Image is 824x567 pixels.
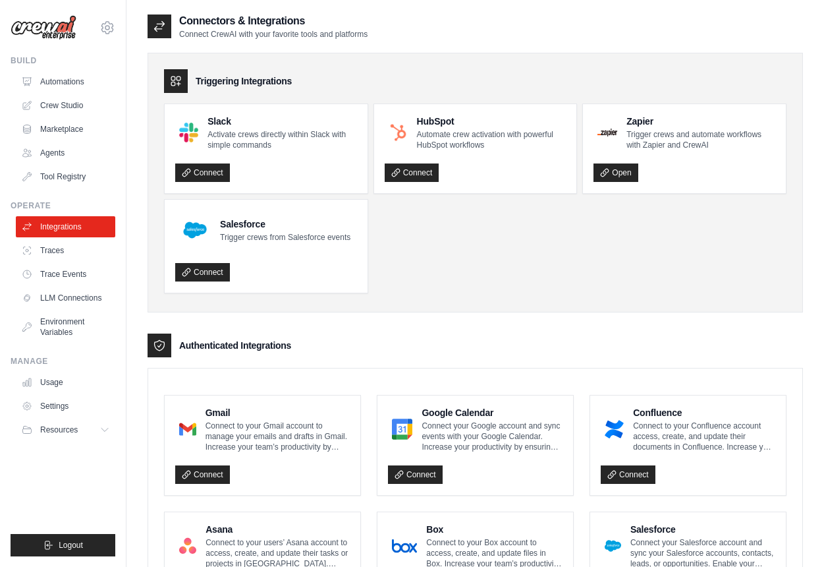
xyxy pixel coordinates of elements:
[179,533,196,559] img: Asana Logo
[16,142,115,164] a: Agents
[16,372,115,393] a: Usage
[175,164,230,182] a: Connect
[179,29,368,40] p: Connect CrewAI with your favorite tools and platforms
[11,55,115,66] div: Build
[385,164,439,182] a: Connect
[16,264,115,285] a: Trace Events
[206,406,350,419] h4: Gmail
[417,115,566,128] h4: HubSpot
[207,115,356,128] h4: Slack
[179,416,196,442] img: Gmail Logo
[40,425,78,435] span: Resources
[16,166,115,187] a: Tool Registry
[426,523,563,536] h4: Box
[597,129,617,136] img: Zapier Logo
[16,287,115,309] a: LLM Connections
[179,339,291,352] h3: Authenticated Integrations
[16,95,115,116] a: Crew Studio
[601,465,655,484] a: Connect
[179,13,368,29] h2: Connectors & Integrations
[11,200,115,211] div: Operate
[388,465,443,484] a: Connect
[16,240,115,261] a: Traces
[196,75,292,88] h3: Triggering Integrations
[11,534,115,556] button: Logout
[16,396,115,417] a: Settings
[16,311,115,343] a: Environment Variables
[11,356,115,367] div: Manage
[392,416,412,442] img: Google Calendar Logo
[626,115,775,128] h4: Zapier
[633,421,775,452] p: Connect to your Confluence account access, create, and update their documents in Confluence. Incr...
[59,540,83,551] span: Logout
[626,129,775,150] p: Trigger crews and automate workflows with Zapier and CrewAI
[175,465,230,484] a: Connect
[422,406,563,419] h4: Google Calendar
[593,164,638,182] a: Open
[605,416,624,442] img: Confluence Logo
[605,533,621,559] img: Salesforce Logo
[11,15,76,40] img: Logo
[175,263,230,282] a: Connect
[179,123,198,142] img: Slack Logo
[220,218,350,231] h4: Salesforce
[758,504,824,567] iframe: Chat Widget
[220,232,350,243] p: Trigger crews from Salesforce events
[630,523,775,536] h4: Salesforce
[417,129,566,150] p: Automate crew activation with powerful HubSpot workflows
[16,71,115,92] a: Automations
[206,421,350,452] p: Connect to your Gmail account to manage your emails and drafts in Gmail. Increase your team’s pro...
[16,419,115,440] button: Resources
[633,406,775,419] h4: Confluence
[392,533,417,559] img: Box Logo
[422,421,563,452] p: Connect your Google account and sync events with your Google Calendar. Increase your productivity...
[16,119,115,140] a: Marketplace
[206,523,350,536] h4: Asana
[389,123,408,142] img: HubSpot Logo
[16,216,115,237] a: Integrations
[179,214,211,246] img: Salesforce Logo
[207,129,356,150] p: Activate crews directly within Slack with simple commands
